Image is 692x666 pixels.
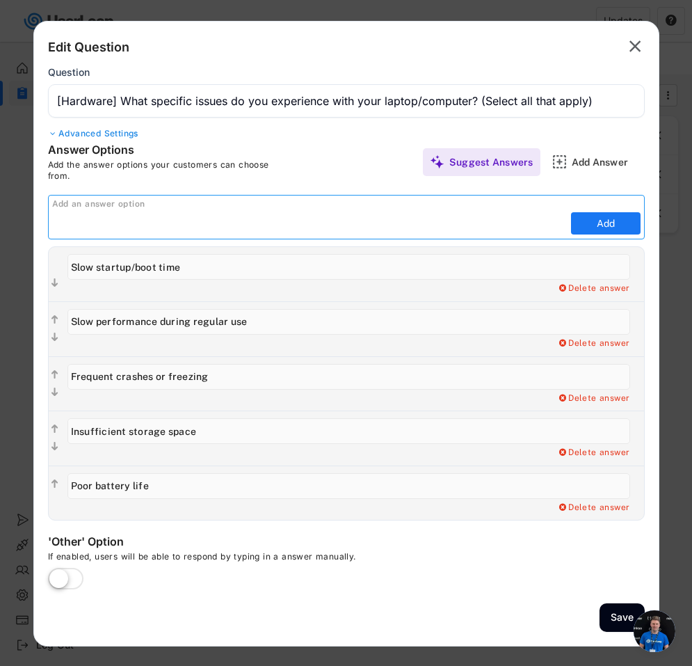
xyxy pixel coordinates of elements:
input: Type your question here... [48,84,645,118]
div: Add an answer option [52,199,644,210]
img: MagicMajor%20%28Purple%29.svg [430,154,444,169]
text:  [51,277,58,289]
div: Question [48,66,90,79]
div: Edit Question [48,39,129,56]
text:  [51,441,58,453]
div: Delete answer [558,283,630,294]
button:  [49,331,61,344]
text:  [51,369,58,381]
div: 'Other' Option [48,534,326,551]
div: If enabled, users will be able to respond by typing in a answer manually. [48,551,465,568]
button:  [49,313,61,327]
text:  [51,424,58,436]
div: Answer Options [48,143,257,159]
input: Insufficient storage space [67,418,630,444]
text:  [51,478,58,490]
div: Advanced Settings [48,128,645,139]
button:  [49,386,61,399]
button: Save [600,603,645,632]
div: Delete answer [558,393,630,404]
text:  [51,386,58,398]
div: Suggest Answers [449,156,533,168]
div: Add the answer options your customers can choose from. [48,159,291,181]
div: Delete answer [558,338,630,349]
div: Delete answer [558,502,630,514]
input: Poor battery life [67,473,630,499]
input: Frequent crashes or freezing [67,364,630,390]
input: Slow performance during regular use [67,309,630,335]
button:  [49,422,61,436]
text:  [51,314,58,326]
div: Open chat [634,610,675,652]
img: AddMajor.svg [552,154,567,169]
button:  [49,440,61,454]
button:  [625,35,645,58]
input: Slow startup/boot time [67,254,630,280]
button:  [49,276,61,290]
button:  [49,368,61,382]
button: Add [571,212,641,235]
div: Delete answer [558,447,630,459]
text:  [629,36,641,56]
button:  [49,477,61,491]
text:  [51,331,58,343]
div: Add Answer [572,156,641,168]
